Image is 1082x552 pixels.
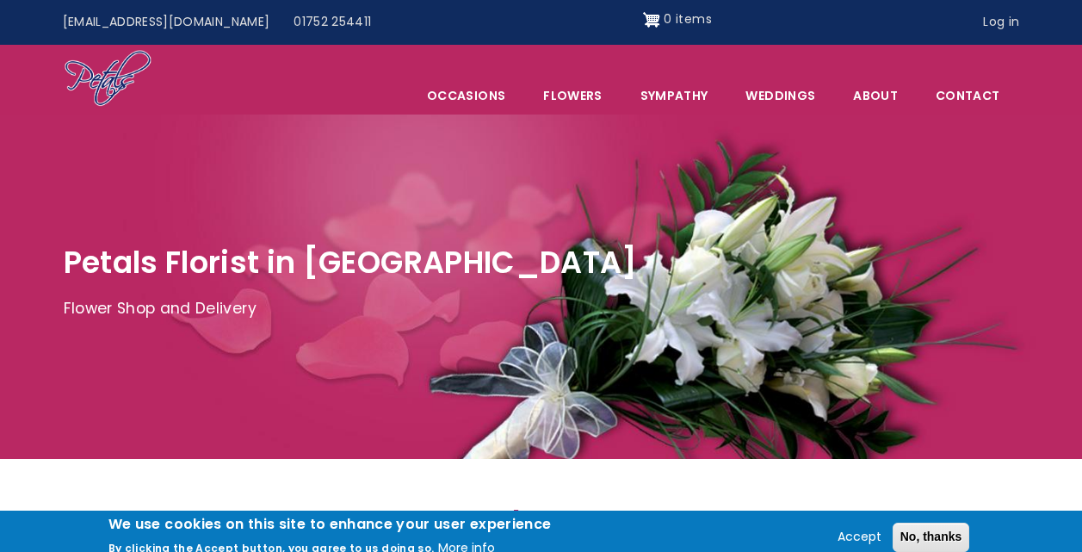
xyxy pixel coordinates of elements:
[643,6,712,34] a: Shopping cart 0 items
[108,515,552,534] h2: We use cookies on this site to enhance your user experience
[525,78,620,114] a: Flowers
[64,49,152,109] img: Home
[643,6,660,34] img: Shopping cart
[831,527,888,548] button: Accept
[664,10,711,28] span: 0 items
[918,78,1017,114] a: Contact
[727,78,833,114] span: Weddings
[835,78,916,114] a: About
[64,241,638,283] span: Petals Florist in [GEOGRAPHIC_DATA]
[281,6,383,39] a: 01752 254411
[51,6,282,39] a: [EMAIL_ADDRESS][DOMAIN_NAME]
[409,78,523,114] span: Occasions
[167,504,916,549] h2: Welcome!
[64,296,1019,322] p: Flower Shop and Delivery
[893,523,970,552] button: No, thanks
[622,78,726,114] a: Sympathy
[971,6,1031,39] a: Log in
